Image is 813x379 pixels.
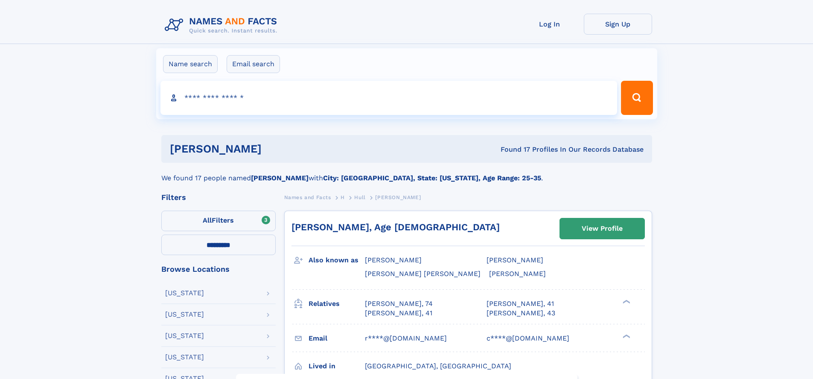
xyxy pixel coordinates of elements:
[354,192,365,203] a: Hull
[621,299,631,304] div: ❯
[381,145,644,154] div: Found 17 Profiles In Our Records Database
[354,194,365,200] span: Hull
[487,299,554,308] a: [PERSON_NAME], 41
[621,81,653,115] button: Search Button
[161,211,276,231] label: Filters
[621,333,631,339] div: ❯
[203,216,212,224] span: All
[341,192,345,203] a: H
[309,331,365,346] h3: Email
[487,256,543,264] span: [PERSON_NAME]
[365,270,481,278] span: [PERSON_NAME] [PERSON_NAME]
[170,144,381,154] h1: [PERSON_NAME]
[284,192,331,203] a: Names and Facts
[487,308,555,318] a: [PERSON_NAME], 43
[516,14,584,35] a: Log In
[163,55,218,73] label: Name search
[309,297,365,311] h3: Relatives
[291,222,500,232] a: [PERSON_NAME], Age [DEMOGRAPHIC_DATA]
[160,81,618,115] input: search input
[227,55,280,73] label: Email search
[489,270,546,278] span: [PERSON_NAME]
[165,311,204,318] div: [US_STATE]
[165,332,204,339] div: [US_STATE]
[341,194,345,200] span: H
[251,174,309,182] b: [PERSON_NAME]
[582,219,623,238] div: View Profile
[309,253,365,267] h3: Also known as
[161,194,276,201] div: Filters
[365,362,511,370] span: [GEOGRAPHIC_DATA], [GEOGRAPHIC_DATA]
[584,14,652,35] a: Sign Up
[365,256,422,264] span: [PERSON_NAME]
[560,218,644,239] a: View Profile
[375,194,421,200] span: [PERSON_NAME]
[165,290,204,297] div: [US_STATE]
[365,299,433,308] a: [PERSON_NAME], 74
[365,308,432,318] a: [PERSON_NAME], 41
[309,359,365,373] h3: Lived in
[165,354,204,361] div: [US_STATE]
[161,265,276,273] div: Browse Locations
[323,174,541,182] b: City: [GEOGRAPHIC_DATA], State: [US_STATE], Age Range: 25-35
[161,14,284,37] img: Logo Names and Facts
[161,163,652,183] div: We found 17 people named with .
